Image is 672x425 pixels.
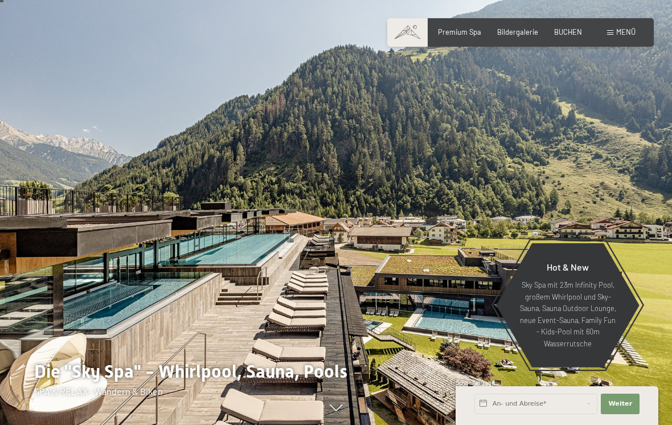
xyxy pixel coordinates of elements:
[554,27,582,36] a: BUCHEN
[608,399,632,408] span: Weiter
[601,394,640,414] button: Weiter
[438,27,481,36] a: Premium Spa
[616,27,636,36] span: Menü
[456,379,495,386] span: Schnellanfrage
[497,27,538,36] a: Bildergalerie
[518,279,617,349] p: Sky Spa mit 23m Infinity Pool, großem Whirlpool und Sky-Sauna, Sauna Outdoor Lounge, neue Event-S...
[495,243,640,368] a: Hot & New Sky Spa mit 23m Infinity Pool, großem Whirlpool und Sky-Sauna, Sauna Outdoor Lounge, ne...
[547,261,589,272] span: Hot & New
